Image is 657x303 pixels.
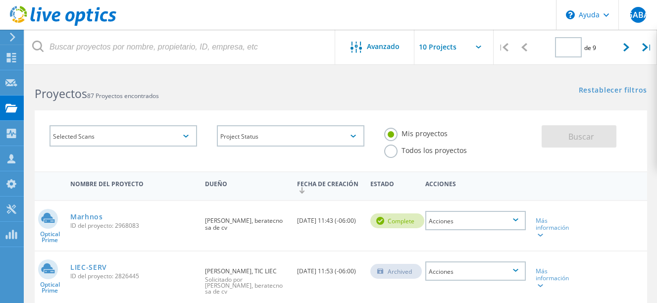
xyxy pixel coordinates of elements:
[70,213,103,220] a: Marhnos
[205,267,277,275] font: [PERSON_NAME], TIC LIEC
[220,132,258,141] font: Project Status
[297,267,356,275] font: [DATE] 11:53 (-06:00)
[579,5,600,25] font: Ayuda
[25,30,336,64] input: Buscar proyectos por nombre, propietario, ID, empresa, etc
[205,216,283,232] font: [PERSON_NAME], beratecno sa de cv
[70,273,195,279] span: ID del proyecto: 2826445
[367,43,400,50] span: Avanzado
[87,92,159,100] span: 87 Proyectos encontrados
[35,231,65,243] span: Optical Prime
[297,216,356,225] font: [DATE] 11:43 (-06:00)
[70,180,144,188] font: Nombre del proyecto
[536,267,569,282] font: Más información
[388,267,412,276] font: Archived
[648,43,652,51] font: |
[384,145,467,154] label: Todos los proyectos
[584,44,596,52] span: de 9
[53,132,95,141] font: Selected Scans
[297,180,358,188] font: Fecha de creación
[388,217,414,225] font: Complete
[579,87,647,95] a: Restablecer filtros
[384,128,448,137] label: Mis proyectos
[205,277,287,295] span: Solicitado por [PERSON_NAME], beratecno sa de cv
[499,43,503,51] font: |
[370,180,394,188] font: Estado
[10,21,116,28] a: Live Optics Dashboard
[429,267,454,276] font: Acciones
[70,264,107,271] a: LIEC-SERV
[627,11,650,19] span: GABÁ
[70,223,195,229] span: ID del proyecto: 2968083
[420,174,531,192] div: Acciones
[35,282,65,294] span: Optical Prime
[568,131,594,142] span: Buscar
[542,125,616,148] button: Buscar
[429,217,454,225] font: Acciones
[205,180,227,188] font: Dueño
[35,86,87,101] b: Proyectos
[536,216,569,232] font: Más información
